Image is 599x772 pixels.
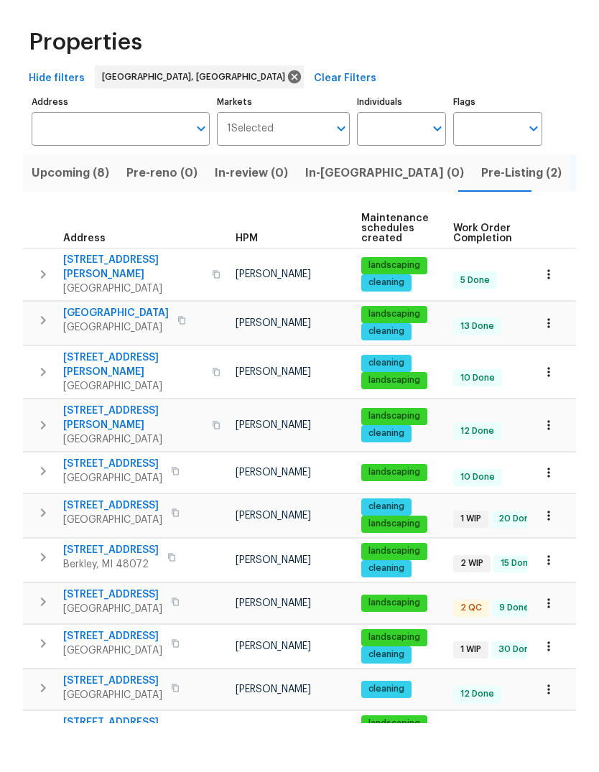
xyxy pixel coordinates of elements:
[363,732,410,744] span: cleaning
[363,697,410,710] span: cleaning
[495,606,539,618] span: 15 Done
[63,428,203,442] span: [GEOGRAPHIC_DATA]
[215,212,288,232] span: In-review (0)
[63,722,162,737] span: [STREET_ADDRESS]
[227,172,274,184] span: 1 Selected
[363,549,410,562] span: cleaning
[363,357,426,369] span: landscaping
[102,118,291,133] span: [GEOGRAPHIC_DATA], [GEOGRAPHIC_DATA]
[63,737,162,751] span: [GEOGRAPHIC_DATA]
[63,369,169,383] span: [GEOGRAPHIC_DATA]
[63,355,169,369] span: [GEOGRAPHIC_DATA]
[363,680,426,692] span: landscaping
[455,606,489,618] span: 2 WIP
[347,16,403,30] span: Properties
[236,416,311,426] span: [PERSON_NAME]
[420,9,489,37] span: Geo Assignments
[363,308,426,320] span: landscaping
[63,506,162,520] span: [STREET_ADDRESS]
[453,147,542,155] label: Flags
[455,562,487,574] span: 1 WIP
[191,167,211,187] button: Open
[63,562,162,576] span: [GEOGRAPHIC_DATA]
[63,520,162,534] span: [GEOGRAPHIC_DATA]
[63,330,203,345] span: [GEOGRAPHIC_DATA]
[63,282,106,292] span: Address
[363,406,410,418] span: cleaning
[236,733,311,743] span: [PERSON_NAME]
[363,611,410,623] span: cleaning
[63,592,159,606] span: [STREET_ADDRESS]
[455,421,501,433] span: 10 Done
[137,16,167,30] span: Visits
[455,737,500,749] span: 12 Done
[493,562,541,574] span: 20 Done
[23,114,90,141] button: Hide filters
[236,559,311,569] span: [PERSON_NAME]
[308,114,382,141] button: Clear Filters
[246,9,282,37] span: Work Orders
[363,646,426,658] span: landscaping
[363,459,426,471] span: landscaping
[236,469,311,479] span: [PERSON_NAME]
[363,374,410,386] span: cleaning
[184,16,228,30] span: Projects
[453,272,544,292] span: Work Order Completion
[63,606,159,620] span: Berkley, MI 48072
[363,325,410,338] span: cleaning
[236,282,258,292] span: HPM
[455,520,501,532] span: 10 Done
[363,423,426,435] span: landscaping
[63,481,203,496] span: [GEOGRAPHIC_DATA]
[455,692,487,704] span: 1 WIP
[95,114,304,137] div: [GEOGRAPHIC_DATA], [GEOGRAPHIC_DATA]
[126,212,198,232] span: Pre-reno (0)
[63,678,162,692] span: [STREET_ADDRESS]
[29,84,142,98] span: Properties
[32,147,210,155] label: Address
[236,690,311,700] span: [PERSON_NAME]
[357,147,446,155] label: Individuals
[236,516,311,526] span: [PERSON_NAME]
[236,647,311,657] span: [PERSON_NAME]
[49,16,96,30] span: Maestro
[481,212,562,232] span: Pre-Listing (2)
[63,452,203,481] span: [STREET_ADDRESS][PERSON_NAME]
[455,323,496,335] span: 5 Done
[305,212,464,232] span: In-[GEOGRAPHIC_DATA] (0)
[361,262,429,292] span: Maintenance schedules created
[217,147,350,155] label: Markets
[314,118,376,136] span: Clear Filters
[524,167,544,187] button: Open
[63,399,203,428] span: [STREET_ADDRESS][PERSON_NAME]
[363,594,426,606] span: landscaping
[63,636,162,651] span: [STREET_ADDRESS]
[455,651,488,663] span: 2 QC
[363,567,426,579] span: landscaping
[493,692,541,704] span: 30 Done
[236,604,311,614] span: [PERSON_NAME]
[236,318,311,328] span: [PERSON_NAME]
[493,651,535,663] span: 9 Done
[514,9,524,23] div: 3
[331,167,351,187] button: Open
[455,474,500,486] span: 12 Done
[63,547,162,562] span: [STREET_ADDRESS]
[29,118,85,136] span: Hide filters
[63,302,203,330] span: [STREET_ADDRESS][PERSON_NAME]
[363,476,410,488] span: cleaning
[455,369,500,381] span: 13 Done
[63,651,162,665] span: [GEOGRAPHIC_DATA]
[427,167,447,187] button: Open
[236,367,311,377] span: [PERSON_NAME]
[299,18,330,28] span: Tasks
[363,515,426,527] span: landscaping
[63,692,162,707] span: [GEOGRAPHIC_DATA]
[32,212,109,232] span: Upcoming (8)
